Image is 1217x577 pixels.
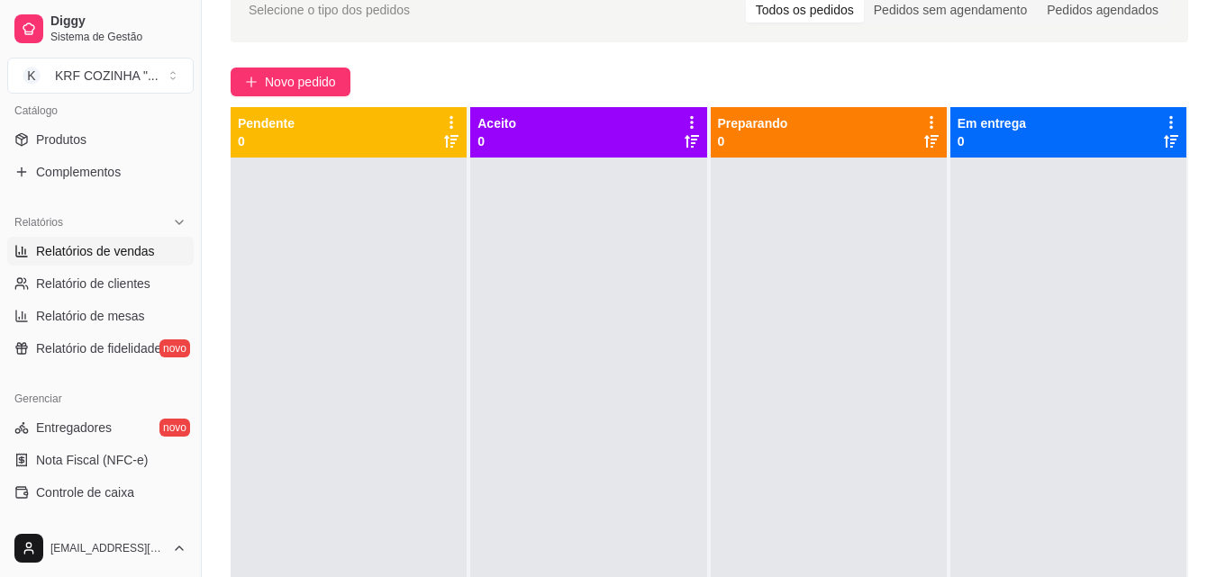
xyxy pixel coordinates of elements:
p: 0 [718,132,788,150]
span: Relatório de mesas [36,307,145,325]
a: Produtos [7,125,194,154]
p: Em entrega [958,114,1026,132]
span: Controle de fiado [36,516,132,534]
a: Controle de fiado [7,510,194,539]
span: K [23,67,41,85]
p: Preparando [718,114,788,132]
a: Relatório de fidelidadenovo [7,334,194,363]
a: Relatório de clientes [7,269,194,298]
span: Complementos [36,163,121,181]
div: Catálogo [7,96,194,125]
span: Relatórios [14,215,63,230]
span: Sistema de Gestão [50,30,186,44]
span: Novo pedido [265,72,336,92]
span: Diggy [50,14,186,30]
p: 0 [958,132,1026,150]
span: plus [245,76,258,88]
p: Pendente [238,114,295,132]
a: DiggySistema de Gestão [7,7,194,50]
p: 0 [238,132,295,150]
span: Relatórios de vendas [36,242,155,260]
button: [EMAIL_ADDRESS][DOMAIN_NAME] [7,527,194,570]
div: KRF COZINHA " ... [55,67,159,85]
span: Relatório de clientes [36,275,150,293]
p: 0 [477,132,516,150]
span: Controle de caixa [36,483,134,501]
div: Gerenciar [7,384,194,413]
a: Nota Fiscal (NFC-e) [7,446,194,474]
a: Relatório de mesas [7,302,194,330]
span: Relatório de fidelidade [36,339,161,357]
p: Aceito [477,114,516,132]
span: [EMAIL_ADDRESS][DOMAIN_NAME] [50,541,165,555]
button: Select a team [7,58,194,94]
a: Relatórios de vendas [7,237,194,266]
span: Nota Fiscal (NFC-e) [36,451,148,469]
a: Controle de caixa [7,478,194,507]
a: Complementos [7,158,194,186]
button: Novo pedido [231,68,350,96]
span: Entregadores [36,419,112,437]
span: Produtos [36,131,86,149]
a: Entregadoresnovo [7,413,194,442]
